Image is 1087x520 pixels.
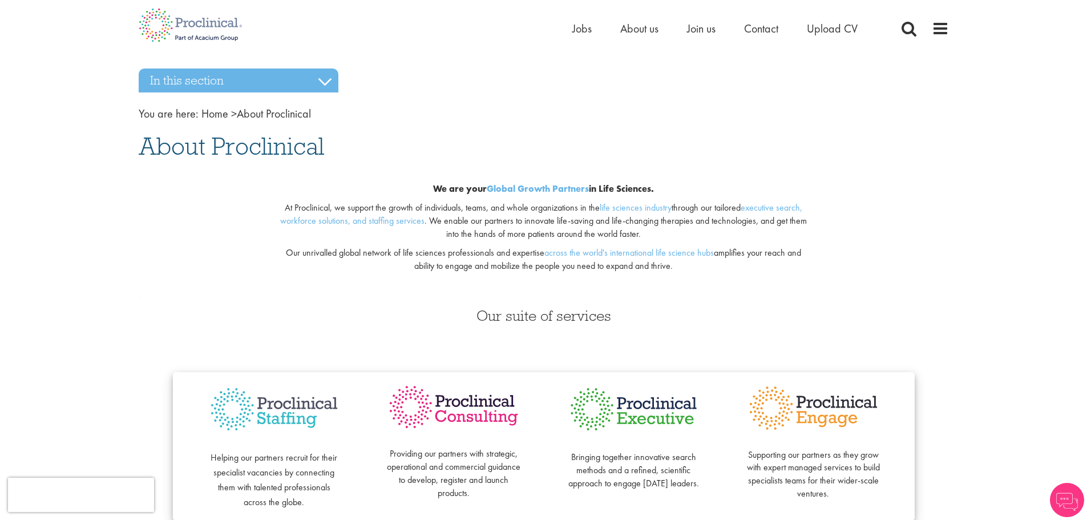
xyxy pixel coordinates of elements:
[280,201,802,227] a: executive search, workforce solutions, and staffing services
[276,247,811,273] p: Our unrivalled global network of life sciences professionals and expertise amplifies your reach a...
[746,384,880,433] img: Proclinical Engage
[276,201,811,241] p: At Proclinical, we support the growth of individuals, teams, and whole organizations in the throu...
[433,183,654,195] b: We are your in Life Sciences.
[201,106,311,121] span: About Proclinical
[807,21,858,36] a: Upload CV
[139,131,324,162] span: About Proclinical
[139,308,949,323] h3: Our suite of services
[687,21,716,36] a: Join us
[746,436,880,501] p: Supporting our partners as they grow with expert managed services to build specialists teams for ...
[387,384,521,431] img: Proclinical Consulting
[1050,483,1084,517] img: Chatbot
[139,106,199,121] span: You are here:
[139,68,338,92] h3: In this section
[744,21,778,36] a: Contact
[487,183,589,195] a: Global Growth Partners
[387,435,521,500] p: Providing our partners with strategic, operational and commercial guidance to develop, register a...
[567,438,701,490] p: Bringing together innovative search methods and a refined, scientific approach to engage [DATE] l...
[231,106,237,121] span: >
[572,21,592,36] a: Jobs
[201,106,228,121] a: breadcrumb link to Home
[567,384,701,435] img: Proclinical Executive
[620,21,658,36] a: About us
[544,247,714,259] a: across the world's international life science hubs
[600,201,672,213] a: life sciences industry
[211,452,337,508] span: Helping our partners recruit for their specialist vacancies by connecting them with talented prof...
[8,478,154,512] iframe: reCAPTCHA
[207,384,341,436] img: Proclinical Staffing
